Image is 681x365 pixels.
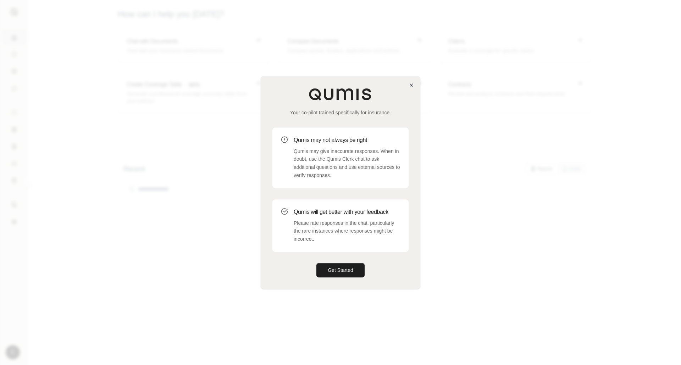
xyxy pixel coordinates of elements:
h3: Qumis will get better with your feedback [294,208,400,216]
p: Please rate responses in the chat, particularly the rare instances where responses might be incor... [294,219,400,243]
button: Get Started [316,263,365,277]
img: Qumis Logo [309,88,372,101]
h3: Qumis may not always be right [294,136,400,144]
p: Qumis may give inaccurate responses. When in doubt, use the Qumis Clerk chat to ask additional qu... [294,147,400,179]
p: Your co-pilot trained specifically for insurance. [272,109,409,116]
